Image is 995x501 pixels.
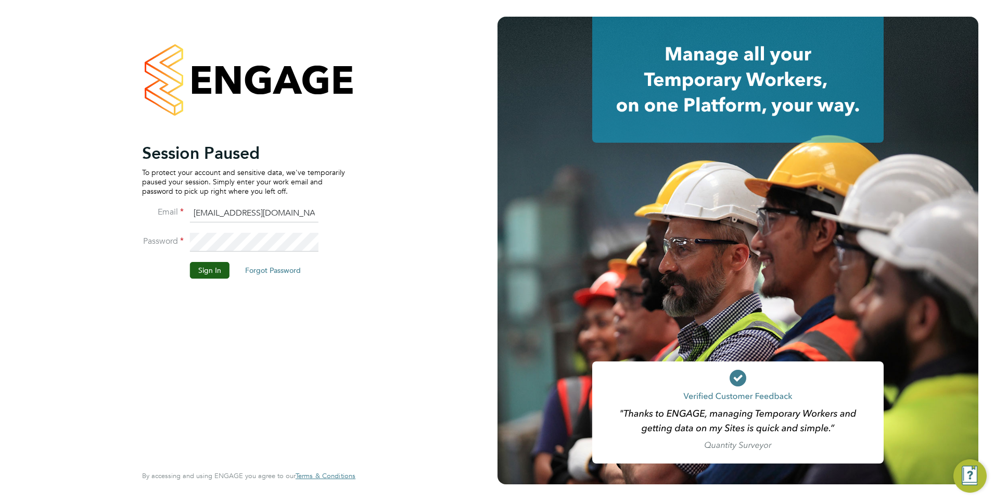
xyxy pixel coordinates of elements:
a: Terms & Conditions [296,472,355,480]
p: To protect your account and sensitive data, we've temporarily paused your session. Simply enter y... [142,168,345,196]
button: Engage Resource Center [953,459,987,493]
label: Email [142,207,184,218]
span: By accessing and using ENGAGE you agree to our [142,471,355,480]
button: Sign In [190,262,229,279]
button: Forgot Password [237,262,309,279]
span: Terms & Conditions [296,471,355,480]
label: Password [142,236,184,247]
h2: Session Paused [142,143,345,164]
input: Enter your work email... [190,204,318,223]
